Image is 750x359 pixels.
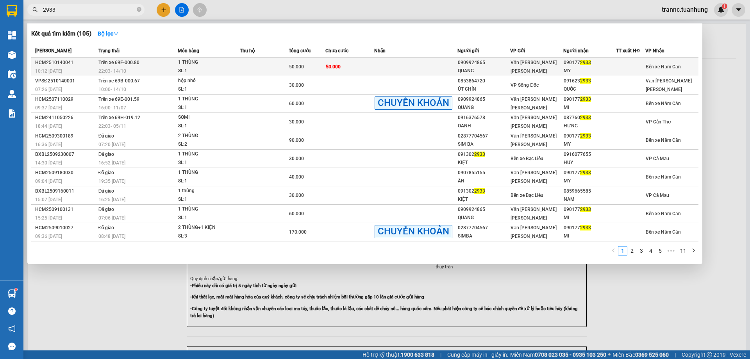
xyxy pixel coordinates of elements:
h3: Kết quả tìm kiếm ( 105 ) [31,30,91,38]
span: 40.000 [289,174,304,180]
span: Trạng thái [98,48,120,54]
a: 1 [618,246,627,255]
span: Đã giao [98,188,114,194]
span: 2933 [580,96,591,102]
span: 2933 [474,188,485,194]
div: MY [564,140,616,148]
span: Người nhận [563,48,589,54]
div: QUANG [458,104,510,112]
span: Người gửi [457,48,479,54]
span: left [611,248,616,253]
div: HCM2509180030 [35,169,96,177]
div: 1 thùng [178,187,237,195]
span: Chưa cước [325,48,348,54]
li: Next 5 Pages [665,246,677,255]
div: 2 THÙNG [178,132,237,140]
span: CHUYỂN KHOẢN [375,96,452,109]
div: QUANG [458,67,510,75]
div: HƯNG [564,122,616,130]
div: 090177 [564,169,616,177]
div: SL: 1 [178,104,237,112]
div: NAM [564,195,616,204]
span: 30.000 [289,193,304,198]
span: 09:37 [DATE] [35,105,62,111]
span: down [113,31,119,36]
a: 11 [678,246,689,255]
div: 091302 [458,187,510,195]
span: 09:36 [DATE] [35,234,62,239]
span: 16:00 - 11/07 [98,105,126,111]
span: search [32,7,38,13]
img: warehouse-icon [8,51,16,59]
span: Văn [PERSON_NAME] [PERSON_NAME] [511,115,557,129]
span: phone [45,29,51,35]
div: MI [564,104,616,112]
div: SL: 1 [178,122,237,130]
span: Văn [PERSON_NAME] [PERSON_NAME] [511,96,557,111]
div: 1 THÙNG [178,95,237,104]
div: 0907855155 [458,169,510,177]
img: solution-icon [8,109,16,118]
div: 1 THÙNG [178,168,237,177]
li: Next Page [689,246,698,255]
span: Văn [PERSON_NAME] [PERSON_NAME] [646,78,692,92]
li: 4 [646,246,655,255]
li: 02839.63.63.63 [4,27,149,37]
span: 2933 [580,133,591,139]
div: OANH [458,122,510,130]
img: warehouse-icon [8,90,16,98]
b: [PERSON_NAME] [45,5,111,15]
span: Trên xe 69H-019.12 [98,115,140,120]
div: ÚT CHÍN [458,85,510,93]
span: 30.000 [289,156,304,161]
span: Bến xe Bạc Liêu [511,193,543,198]
div: HCM2510140041 [35,59,96,67]
a: 3 [637,246,646,255]
div: HCM2509010027 [35,224,96,232]
div: MI [564,232,616,240]
span: Bến xe Năm Căn [646,174,680,180]
span: close-circle [137,6,141,14]
div: 090177 [564,224,616,232]
span: Bến xe Năm Căn [646,64,680,70]
span: Bến xe Năm Căn [646,211,680,216]
span: 16:25 [DATE] [98,197,125,202]
span: question-circle [8,307,16,315]
div: HCM2509300189 [35,132,96,140]
span: 90.000 [289,138,304,143]
div: HCM2507110029 [35,95,96,104]
span: environment [45,19,51,25]
span: Trên xe 69E-001.59 [98,96,139,102]
span: 22:03 - 05/11 [98,123,126,129]
div: SIMBA [458,232,510,240]
span: Trên xe 69B-000.67 [98,78,140,84]
span: Văn [PERSON_NAME] [PERSON_NAME] [511,60,557,74]
div: 091623 [564,77,616,85]
li: 5 [655,246,665,255]
div: SL: 1 [178,214,237,222]
div: SIM BA [458,140,510,148]
button: left [609,246,618,255]
span: CHUYỂN KHOẢN [375,225,452,238]
span: 10:00 - 14/10 [98,87,126,92]
div: 090177 [564,95,616,104]
span: 14:30 [DATE] [35,160,62,166]
span: message [8,343,16,350]
div: hộp nhỏ [178,77,237,85]
div: SL: 1 [178,159,237,167]
span: close-circle [137,7,141,12]
div: 2 THÙNG+1 KIỆN [178,223,237,232]
span: 60.000 [289,101,304,106]
div: 0909924865 [458,59,510,67]
span: Đã giao [98,133,114,139]
div: 0909924865 [458,95,510,104]
a: 2 [628,246,636,255]
span: 15:07 [DATE] [35,197,62,202]
div: 02877704567 [458,224,510,232]
span: Thu hộ [240,48,255,54]
span: 19:35 [DATE] [98,179,125,184]
span: Văn [PERSON_NAME] [PERSON_NAME] [511,225,557,239]
button: right [689,246,698,255]
div: 0916376578 [458,114,510,122]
